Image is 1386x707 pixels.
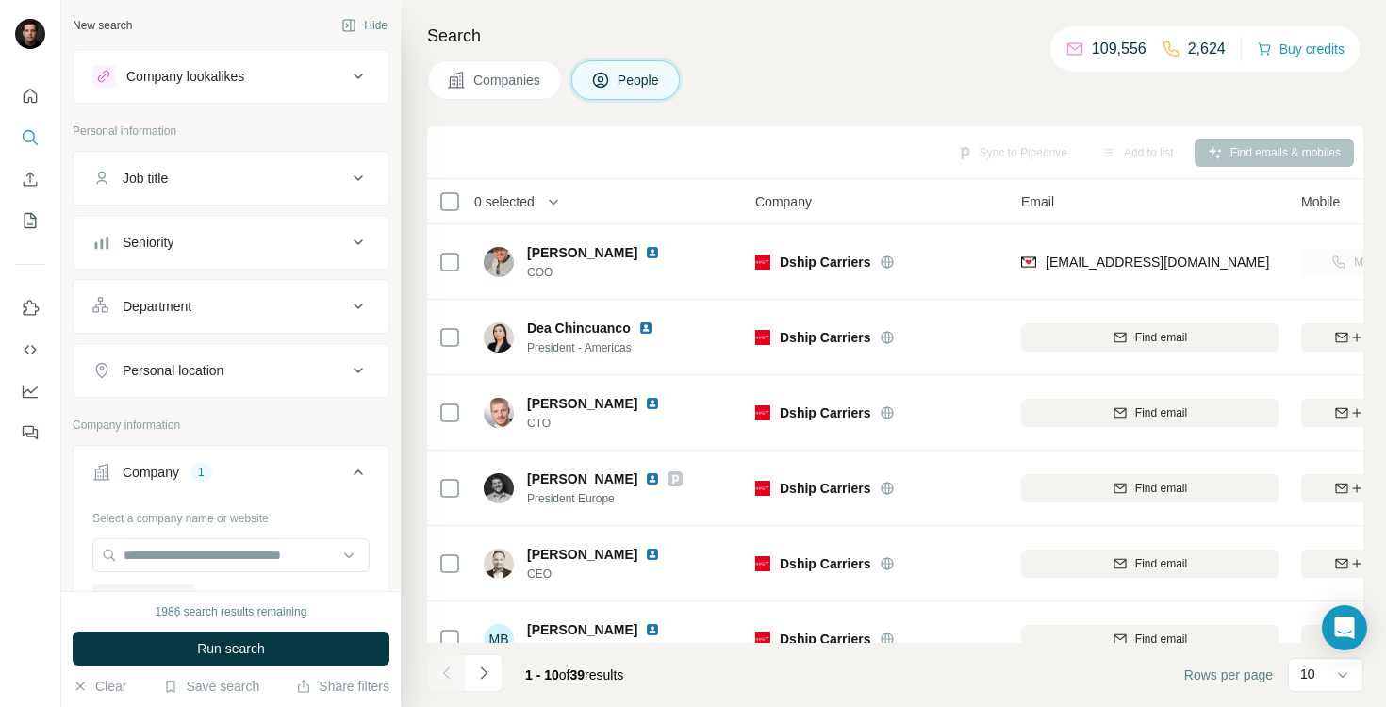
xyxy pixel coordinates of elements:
[1021,323,1279,352] button: Find email
[1021,625,1279,653] button: Find email
[74,220,388,265] button: Seniority
[73,123,389,140] p: Personal information
[780,630,870,649] span: Dship Carriers
[74,54,388,99] button: Company lookalikes
[1184,666,1273,684] span: Rows per page
[328,11,401,40] button: Hide
[755,556,770,571] img: Logo of Dship Carriers
[527,469,637,488] span: [PERSON_NAME]
[296,677,389,696] button: Share filters
[780,328,870,347] span: Dship Carriers
[15,121,45,155] button: Search
[123,297,191,316] div: Department
[15,416,45,450] button: Feedback
[645,245,660,260] img: LinkedIn logo
[73,677,126,696] button: Clear
[1021,474,1279,502] button: Find email
[474,192,535,211] span: 0 selected
[780,479,870,498] span: Dship Carriers
[123,463,179,482] div: Company
[73,417,389,434] p: Company information
[484,247,514,277] img: Avatar
[1188,38,1226,60] p: 2,624
[527,566,683,583] span: CEO
[1322,605,1367,650] div: Open Intercom Messenger
[15,374,45,408] button: Dashboard
[73,17,132,34] div: New search
[1257,36,1345,62] button: Buy credits
[525,667,623,682] span: results
[484,322,514,353] img: Avatar
[15,162,45,196] button: Enrich CSV
[484,624,514,654] div: MB
[527,490,683,507] span: President Europe
[15,19,45,49] img: Avatar
[645,622,660,637] img: LinkedIn logo
[465,654,503,692] button: Navigate to next page
[1021,399,1279,427] button: Find email
[74,284,388,329] button: Department
[1300,665,1315,683] p: 10
[190,464,212,481] div: 1
[473,71,542,90] span: Companies
[98,587,171,604] span: Dship Carriers
[755,255,770,270] img: Logo of Dship Carriers
[645,471,660,486] img: LinkedIn logo
[484,473,514,503] img: Avatar
[163,677,259,696] button: Save search
[15,204,45,238] button: My lists
[1135,480,1187,497] span: Find email
[527,545,637,564] span: [PERSON_NAME]
[123,233,173,252] div: Seniority
[123,361,223,380] div: Personal location
[638,321,653,336] img: LinkedIn logo
[1021,253,1036,271] img: provider findymail logo
[618,71,661,90] span: People
[427,23,1363,49] h4: Search
[527,319,631,337] span: Dea Chincuanco
[559,667,570,682] span: of
[74,348,388,393] button: Personal location
[484,398,514,428] img: Avatar
[15,291,45,325] button: Use Surfe on LinkedIn
[755,481,770,496] img: Logo of Dship Carriers
[1092,38,1147,60] p: 109,556
[126,67,244,86] div: Company lookalikes
[1135,404,1187,421] span: Find email
[780,403,870,422] span: Dship Carriers
[780,554,870,573] span: Dship Carriers
[73,632,389,666] button: Run search
[74,156,388,201] button: Job title
[645,396,660,411] img: LinkedIn logo
[197,639,265,658] span: Run search
[1135,555,1187,572] span: Find email
[15,79,45,113] button: Quick start
[527,641,683,658] span: CFO
[527,243,637,262] span: [PERSON_NAME]
[570,667,586,682] span: 39
[1301,192,1340,211] span: Mobile
[755,632,770,647] img: Logo of Dship Carriers
[755,330,770,345] img: Logo of Dship Carriers
[74,450,388,502] button: Company1
[1135,329,1187,346] span: Find email
[1021,550,1279,578] button: Find email
[1046,255,1269,270] span: [EMAIL_ADDRESS][DOMAIN_NAME]
[755,405,770,420] img: Logo of Dship Carriers
[645,547,660,562] img: LinkedIn logo
[527,415,683,432] span: CTO
[755,192,812,211] span: Company
[1021,192,1054,211] span: Email
[156,603,307,620] div: 1986 search results remaining
[484,549,514,579] img: Avatar
[15,333,45,367] button: Use Surfe API
[123,169,168,188] div: Job title
[527,394,637,413] span: [PERSON_NAME]
[1135,631,1187,648] span: Find email
[527,620,637,639] span: [PERSON_NAME]
[527,339,676,356] span: President - Americas
[780,253,870,271] span: Dship Carriers
[527,264,683,281] span: COO
[92,502,370,527] div: Select a company name or website
[525,667,559,682] span: 1 - 10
